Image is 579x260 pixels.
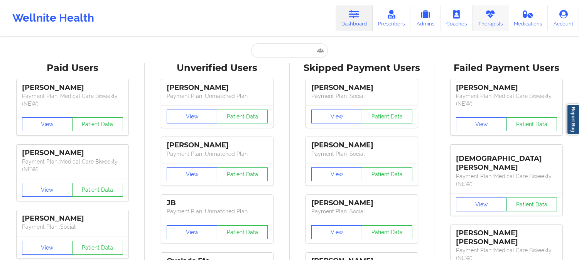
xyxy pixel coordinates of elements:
button: View [22,241,73,255]
p: Payment Plan : Social [311,208,412,215]
div: [PERSON_NAME] [PERSON_NAME] [456,229,557,246]
p: Payment Plan : Medical Care Biweekly (NEW) [22,92,123,108]
button: Patient Data [506,198,557,211]
div: Failed Payment Users [440,62,574,74]
p: Payment Plan : Medical Care Biweekly (NEW) [22,158,123,173]
div: [PERSON_NAME] [311,141,412,150]
a: Prescribers [373,5,411,31]
a: Admins [410,5,441,31]
div: [PERSON_NAME] [456,83,557,92]
p: Payment Plan : Social [311,92,412,100]
div: [PERSON_NAME] [311,83,412,92]
a: Coaches [441,5,473,31]
div: [DEMOGRAPHIC_DATA][PERSON_NAME] [456,149,557,172]
a: Therapists [473,5,508,31]
button: Patient Data [72,117,123,131]
a: Report Bug [567,104,579,135]
p: Payment Plan : Social [22,223,123,231]
button: View [456,117,507,131]
button: Patient Data [217,167,268,181]
p: Payment Plan : Unmatched Plan [167,150,268,158]
button: View [22,117,73,131]
div: Paid Users [5,62,139,74]
p: Payment Plan : Unmatched Plan [167,92,268,100]
button: Patient Data [362,167,413,181]
button: Patient Data [72,241,123,255]
button: View [167,225,218,239]
p: Payment Plan : Social [311,150,412,158]
button: Patient Data [217,225,268,239]
button: View [167,110,218,123]
a: Dashboard [336,5,373,31]
div: [PERSON_NAME] [22,214,123,223]
div: [PERSON_NAME] [311,199,412,208]
div: Skipped Payment Users [295,62,429,74]
button: Patient Data [506,117,557,131]
p: Payment Plan : Medical Care Biweekly (NEW) [456,92,557,108]
div: Unverified Users [150,62,284,74]
button: View [456,198,507,211]
div: [PERSON_NAME] [22,83,123,92]
a: Medications [508,5,548,31]
div: [PERSON_NAME] [167,83,268,92]
button: View [311,110,362,123]
p: Payment Plan : Medical Care Biweekly (NEW) [456,172,557,188]
div: [PERSON_NAME] [22,149,123,157]
button: Patient Data [72,183,123,197]
div: [PERSON_NAME] [167,141,268,150]
button: View [22,183,73,197]
button: Patient Data [362,225,413,239]
button: Patient Data [362,110,413,123]
a: Account [548,5,579,31]
button: View [311,167,362,181]
button: View [167,167,218,181]
button: Patient Data [217,110,268,123]
button: View [311,225,362,239]
div: JB [167,199,268,208]
p: Payment Plan : Unmatched Plan [167,208,268,215]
